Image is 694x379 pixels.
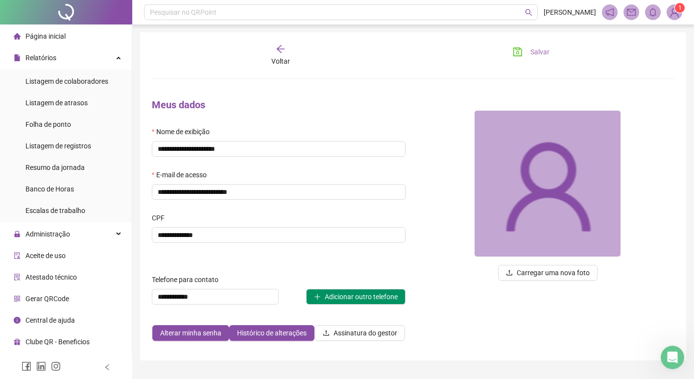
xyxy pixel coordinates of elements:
span: [PERSON_NAME] [544,7,596,18]
span: Folha de ponto [25,120,71,128]
span: gift [14,338,21,345]
span: search [525,9,532,16]
span: lock [14,231,21,237]
button: plusAdicionar outro telefone [306,289,406,305]
label: Telefone para contato [152,274,225,285]
span: 1 [678,4,682,11]
span: Página inicial [25,32,66,40]
span: Banco de Horas [25,185,74,193]
span: Adicionar outro telefone [325,291,398,302]
h4: Meus dados [152,98,406,112]
span: facebook [22,361,31,371]
span: Salvar [530,47,550,57]
span: solution [14,274,21,281]
iframe: Intercom live chat [661,346,684,369]
span: instagram [51,361,61,371]
span: Listagem de registros [25,142,91,150]
span: info-circle [14,317,21,324]
button: Alterar minha senha [152,325,229,341]
span: Administração [25,230,70,238]
span: upload [506,269,513,276]
span: qrcode [14,295,21,302]
span: plus [314,293,321,300]
button: Histórico de alterações [229,325,314,341]
span: Relatórios [25,54,56,62]
img: 93990 [667,5,682,20]
button: uploadCarregar uma nova foto [498,265,598,281]
span: Assinatura do gestor [334,328,397,338]
span: Clube QR - Beneficios [25,338,90,346]
span: file [14,54,21,61]
span: arrow-left [276,44,286,54]
span: Atestado técnico [25,273,77,281]
label: E-mail de acesso [152,169,213,180]
span: notification [605,8,614,17]
button: Salvar [505,44,557,60]
span: mail [627,8,636,17]
button: Assinatura do gestor [315,325,405,341]
span: bell [648,8,657,17]
span: Aceite de uso [25,252,66,260]
span: Voltar [271,57,290,65]
span: save [513,47,523,57]
span: Listagem de atrasos [25,99,88,107]
span: Resumo da jornada [25,164,85,171]
label: Nome de exibição [152,126,216,137]
span: Listagem de colaboradores [25,77,108,85]
span: Carregar uma nova foto [517,267,590,278]
span: home [14,33,21,40]
span: Gerar QRCode [25,295,69,303]
img: 93990 [475,111,621,257]
span: Alterar minha senha [160,328,221,338]
span: audit [14,252,21,259]
span: Escalas de trabalho [25,207,85,214]
span: linkedin [36,361,46,371]
sup: Atualize o seu contato no menu Meus Dados [675,3,685,13]
span: Central de ajuda [25,316,75,324]
span: left [104,364,111,371]
span: upload [323,330,330,336]
span: Histórico de alterações [237,328,307,338]
label: CPF [152,213,171,223]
